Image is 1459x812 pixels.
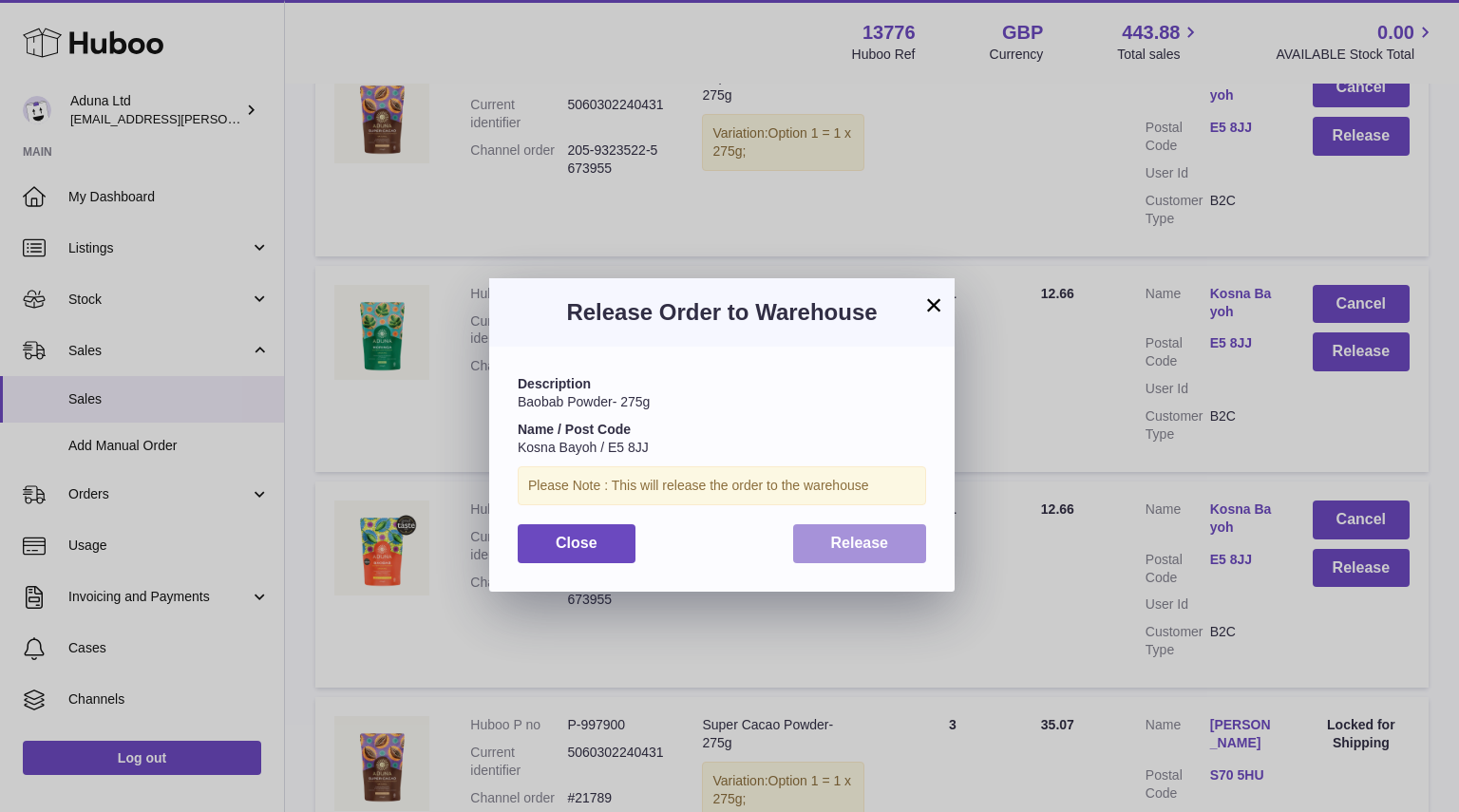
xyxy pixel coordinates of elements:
[518,524,635,563] button: Close
[518,297,926,328] h3: Release Order to Warehouse
[518,394,650,409] span: Baobab Powder- 275g
[518,466,926,505] div: Please Note : This will release the order to the warehouse
[518,422,631,437] strong: Name / Post Code
[831,535,889,551] span: Release
[518,376,591,391] strong: Description
[518,440,649,455] span: Kosna Bayoh / E5 8JJ
[793,524,927,563] button: Release
[556,535,597,551] span: Close
[922,293,945,316] button: ×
